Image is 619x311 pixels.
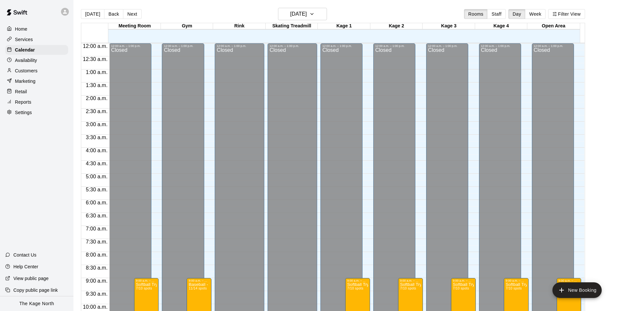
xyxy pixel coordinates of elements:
button: Week [525,9,546,19]
span: 12:00 a.m. [81,43,109,49]
div: Kage 4 [475,23,527,29]
button: Filter View [548,9,585,19]
p: Help Center [13,263,38,270]
div: 12:00 a.m. – 1:00 p.m. [164,44,202,48]
div: 9:00 a.m. – 3:00 p.m. [559,279,580,282]
a: Retail [5,87,68,96]
div: 12:00 a.m. – 1:00 p.m. [375,44,413,48]
div: Gym [161,23,213,29]
span: 11/14 spots filled [189,287,207,290]
span: 2:00 a.m. [84,96,109,101]
span: 7/10 spots filled [453,287,469,290]
div: 12:00 a.m. – 1:00 p.m. [534,44,572,48]
div: 9:00 a.m. – 3:00 p.m. [136,279,157,282]
span: 5:00 a.m. [84,174,109,179]
p: Retail [15,88,27,95]
span: 8:00 a.m. [84,252,109,258]
button: Day [508,9,525,19]
h6: [DATE] [290,9,307,19]
button: Rooms [464,9,487,19]
span: 7:30 a.m. [84,239,109,244]
a: Marketing [5,76,68,86]
span: 3:00 a.m. [84,122,109,127]
div: 12:00 a.m. – 1:00 p.m. [217,44,262,48]
div: Skating Treadmill [266,23,318,29]
p: Availability [15,57,37,64]
a: Home [5,24,68,34]
div: 9:00 a.m. – 3:00 p.m. [347,279,368,282]
span: 4:00 a.m. [84,148,109,153]
div: 12:00 a.m. – 1:00 p.m. [270,44,315,48]
span: 10:00 a.m. [81,304,109,310]
button: Staff [487,9,506,19]
a: Services [5,35,68,44]
p: Calendar [15,47,35,53]
span: 7/10 spots filled [400,287,416,290]
p: View public page [13,275,49,282]
span: 1:30 a.m. [84,82,109,88]
span: 3:30 a.m. [84,135,109,140]
button: Back [104,9,123,19]
div: 9:00 a.m. – 3:00 p.m. [506,279,527,282]
div: 12:00 a.m. – 1:00 p.m. [481,44,519,48]
p: The Kage North [19,300,54,307]
p: Reports [15,99,31,105]
button: [DATE] [278,8,327,20]
div: 9:00 a.m. – 3:00 p.m. [189,279,209,282]
a: Customers [5,66,68,76]
button: Next [123,9,141,19]
p: Customers [15,67,38,74]
p: Copy public page link [13,287,58,293]
div: 9:00 a.m. – 3:00 p.m. [400,279,421,282]
div: Meeting Room [108,23,161,29]
span: 9:30 a.m. [84,291,109,297]
span: 7/10 spots filled [136,287,152,290]
span: 2:30 a.m. [84,109,109,114]
p: Marketing [15,78,36,84]
div: 12:00 a.m. – 1:00 p.m. [111,44,149,48]
span: 12:30 a.m. [81,56,109,62]
p: Home [15,26,27,32]
div: Kage 1 [318,23,370,29]
p: Settings [15,109,32,116]
span: 6:00 a.m. [84,200,109,205]
span: 5:30 a.m. [84,187,109,192]
button: [DATE] [81,9,104,19]
span: 7/10 spots filled [506,287,522,290]
span: 6:30 a.m. [84,213,109,218]
a: Reports [5,97,68,107]
div: 12:00 a.m. – 1:00 p.m. [322,44,361,48]
span: 1:00 a.m. [84,69,109,75]
div: Open Area [527,23,580,29]
span: 8:30 a.m. [84,265,109,271]
span: 9:00 a.m. [84,278,109,284]
a: Settings [5,108,68,117]
div: Kage 2 [370,23,423,29]
span: 4:30 a.m. [84,161,109,166]
a: Calendar [5,45,68,55]
div: Rink [213,23,265,29]
span: 7:00 a.m. [84,226,109,231]
div: 12:00 a.m. – 1:00 p.m. [428,44,466,48]
button: add [552,282,602,298]
p: Services [15,36,33,43]
p: Contact Us [13,252,37,258]
div: Kage 3 [423,23,475,29]
span: 7/10 spots filled [347,287,363,290]
div: 9:00 a.m. – 3:00 p.m. [453,279,474,282]
a: Availability [5,55,68,65]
